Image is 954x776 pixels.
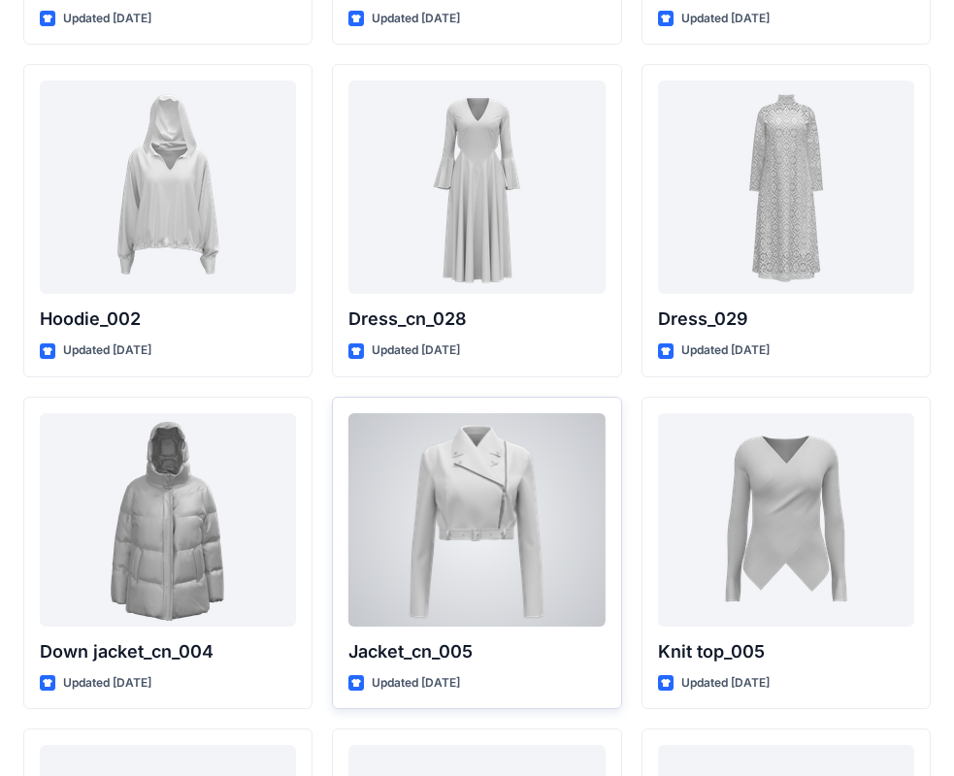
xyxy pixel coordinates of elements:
[372,340,460,361] p: Updated [DATE]
[40,306,296,333] p: Hoodie_002
[681,340,770,361] p: Updated [DATE]
[681,673,770,694] p: Updated [DATE]
[40,413,296,627] a: Down jacket_cn_004
[40,81,296,294] a: Hoodie_002
[63,340,151,361] p: Updated [DATE]
[372,673,460,694] p: Updated [DATE]
[348,413,605,627] a: Jacket_cn_005
[348,306,605,333] p: Dress_cn_028
[372,9,460,29] p: Updated [DATE]
[681,9,770,29] p: Updated [DATE]
[658,81,914,294] a: Dress_029
[658,638,914,665] p: Knit top_005
[63,9,151,29] p: Updated [DATE]
[348,81,605,294] a: Dress_cn_028
[63,673,151,694] p: Updated [DATE]
[658,413,914,627] a: Knit top_005
[40,638,296,665] p: Down jacket_cn_004
[658,306,914,333] p: Dress_029
[348,638,605,665] p: Jacket_cn_005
